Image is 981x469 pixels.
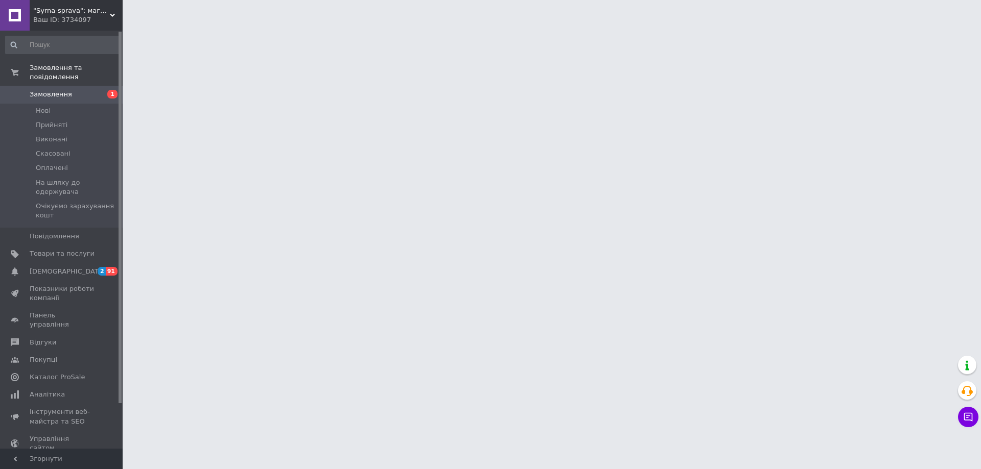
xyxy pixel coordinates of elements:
[30,267,105,276] span: [DEMOGRAPHIC_DATA]
[30,284,95,303] span: Показники роботи компанії
[36,106,51,115] span: Нові
[107,90,118,98] span: 1
[33,6,110,15] span: "Syrna-sprava": магазин для справжніх сироварів!
[106,267,118,276] span: 91
[30,311,95,329] span: Панель управління
[30,407,95,426] span: Інструменти веб-майстра та SEO
[36,163,68,172] span: Оплачені
[30,249,95,258] span: Товари та послуги
[36,178,120,196] span: На шляху до одержувача
[5,36,121,54] input: Пошук
[30,434,95,453] span: Управління сайтом
[30,338,56,347] span: Відгуки
[36,120,67,130] span: Прийняті
[36,149,71,158] span: Скасовані
[36,202,120,220] span: Очікуємо зарахування кошт
[98,267,106,276] span: 2
[36,135,67,144] span: Виконані
[30,90,72,99] span: Замовлення
[33,15,123,24] div: Ваш ID: 3734097
[30,373,85,382] span: Каталог ProSale
[30,63,123,82] span: Замовлення та повідомлення
[30,232,79,241] span: Повідомлення
[958,407,978,427] button: Чат з покупцем
[30,355,57,364] span: Покупці
[30,390,65,399] span: Аналітика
